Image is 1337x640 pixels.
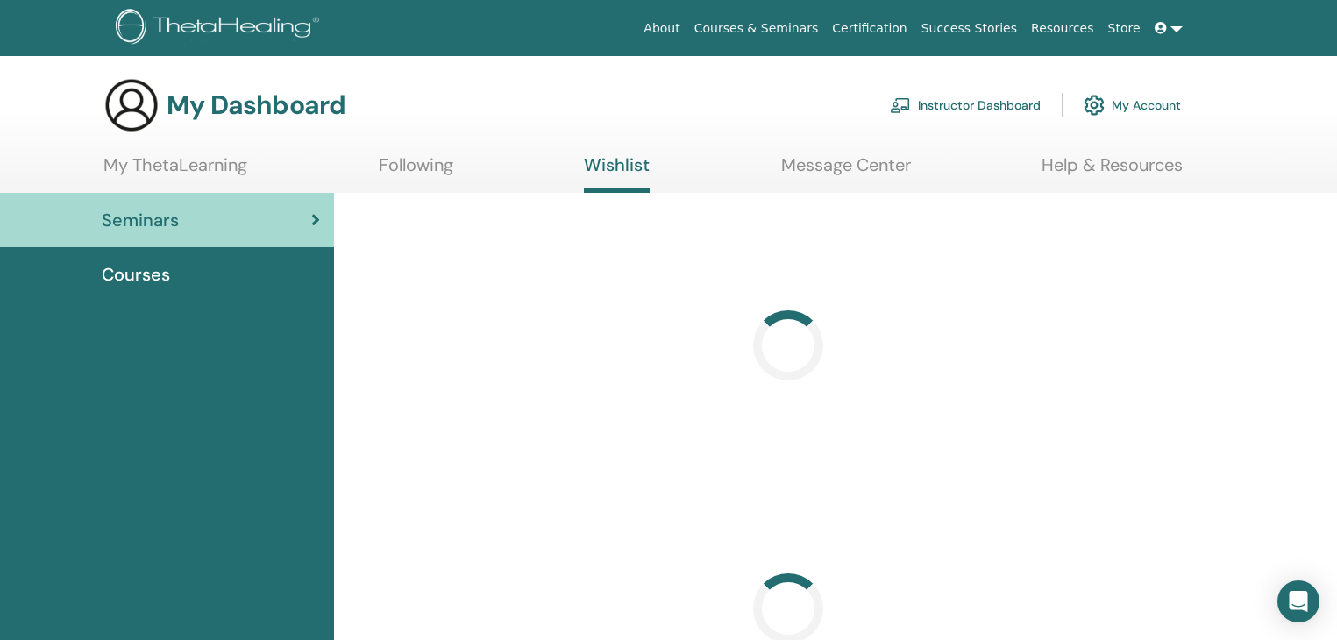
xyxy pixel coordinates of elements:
span: Seminars [102,207,179,233]
a: Message Center [781,154,911,188]
a: Success Stories [914,12,1024,45]
a: Instructor Dashboard [890,86,1041,124]
img: logo.png [116,9,325,48]
a: Courses & Seminars [687,12,826,45]
h3: My Dashboard [167,89,345,121]
img: chalkboard-teacher.svg [890,97,911,113]
a: About [636,12,686,45]
div: Open Intercom Messenger [1277,580,1319,622]
a: Wishlist [584,154,650,193]
a: Following [379,154,453,188]
a: Help & Resources [1042,154,1183,188]
img: generic-user-icon.jpg [103,77,160,133]
a: Store [1101,12,1148,45]
a: My Account [1084,86,1181,124]
a: My ThetaLearning [103,154,247,188]
a: Resources [1024,12,1101,45]
a: Certification [825,12,914,45]
img: cog.svg [1084,90,1105,120]
span: Courses [102,261,170,288]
